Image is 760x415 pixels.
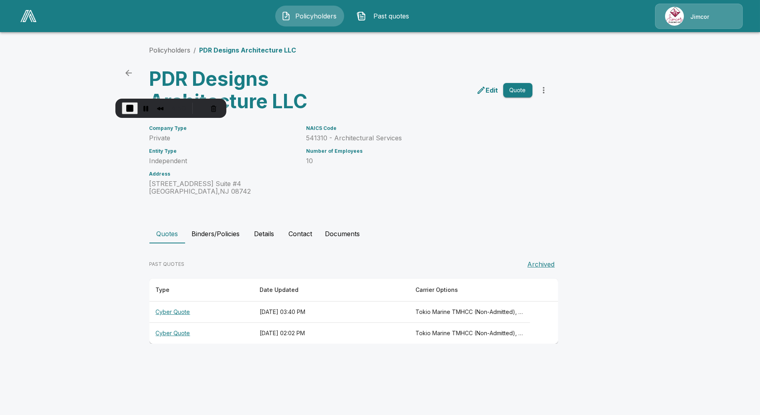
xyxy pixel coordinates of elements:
[253,323,409,344] th: [DATE] 02:02 PM
[149,157,297,165] p: Independent
[149,302,253,323] th: Cyber Quote
[149,68,347,113] h3: PDR Designs Architecture LLC
[282,224,319,243] button: Contact
[281,11,291,21] img: Policyholders Icon
[351,6,419,26] button: Past quotes IconPast quotes
[306,157,532,165] p: 10
[194,45,196,55] li: /
[149,171,297,177] h6: Address
[149,261,185,268] p: PAST QUOTES
[185,224,246,243] button: Binders/Policies
[690,13,709,21] p: Jimcor
[149,134,297,142] p: Private
[149,148,297,154] h6: Entity Type
[149,224,611,243] div: policyholder tabs
[319,224,367,243] button: Documents
[149,224,185,243] button: Quotes
[369,11,413,21] span: Past quotes
[294,11,338,21] span: Policyholders
[536,82,552,98] button: more
[149,180,297,195] p: [STREET_ADDRESS] Suite #4 [GEOGRAPHIC_DATA] , NJ 08742
[149,45,296,55] nav: breadcrumb
[524,256,558,272] button: Archived
[409,279,530,302] th: Carrier Options
[306,126,532,131] h6: NAICS Code
[246,224,282,243] button: Details
[149,126,297,131] h6: Company Type
[665,7,684,26] img: Agency Icon
[306,134,532,142] p: 541310 - Architectural Services
[475,84,500,97] a: edit
[655,4,743,29] a: Agency IconJimcor
[503,83,532,98] button: Quote
[275,6,344,26] button: Policyholders IconPolicyholders
[149,279,558,344] table: responsive table
[121,65,137,81] a: back
[149,279,253,302] th: Type
[486,85,498,95] p: Edit
[149,46,191,54] a: Policyholders
[409,302,530,323] th: Tokio Marine TMHCC (Non-Admitted), At-Bay (Non-Admitted), Beazley, Elpha (Non-Admitted) Enhanced,...
[253,302,409,323] th: [DATE] 03:40 PM
[200,45,296,55] p: PDR Designs Architecture LLC
[20,10,36,22] img: AA Logo
[306,148,532,154] h6: Number of Employees
[357,11,366,21] img: Past quotes Icon
[253,279,409,302] th: Date Updated
[409,323,530,344] th: Tokio Marine TMHCC (Non-Admitted), At-Bay (Non-Admitted), Beazley, Elpha (Non-Admitted) Enhanced,...
[149,323,253,344] th: Cyber Quote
